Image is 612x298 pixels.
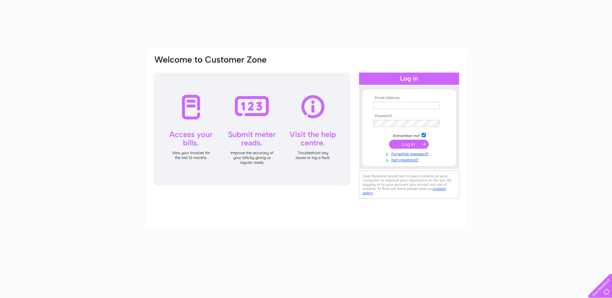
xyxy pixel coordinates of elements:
[363,186,446,195] a: cookies policy
[389,140,429,149] input: Submit
[372,96,446,100] th: Email Address:
[372,114,446,118] th: Password:
[373,156,446,163] a: Not registered?
[372,132,446,138] td: Remember me?
[373,150,446,156] a: Forgotten password?
[359,171,459,199] div: Clear Business would like to place cookies on your computer to improve your experience of the sit...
